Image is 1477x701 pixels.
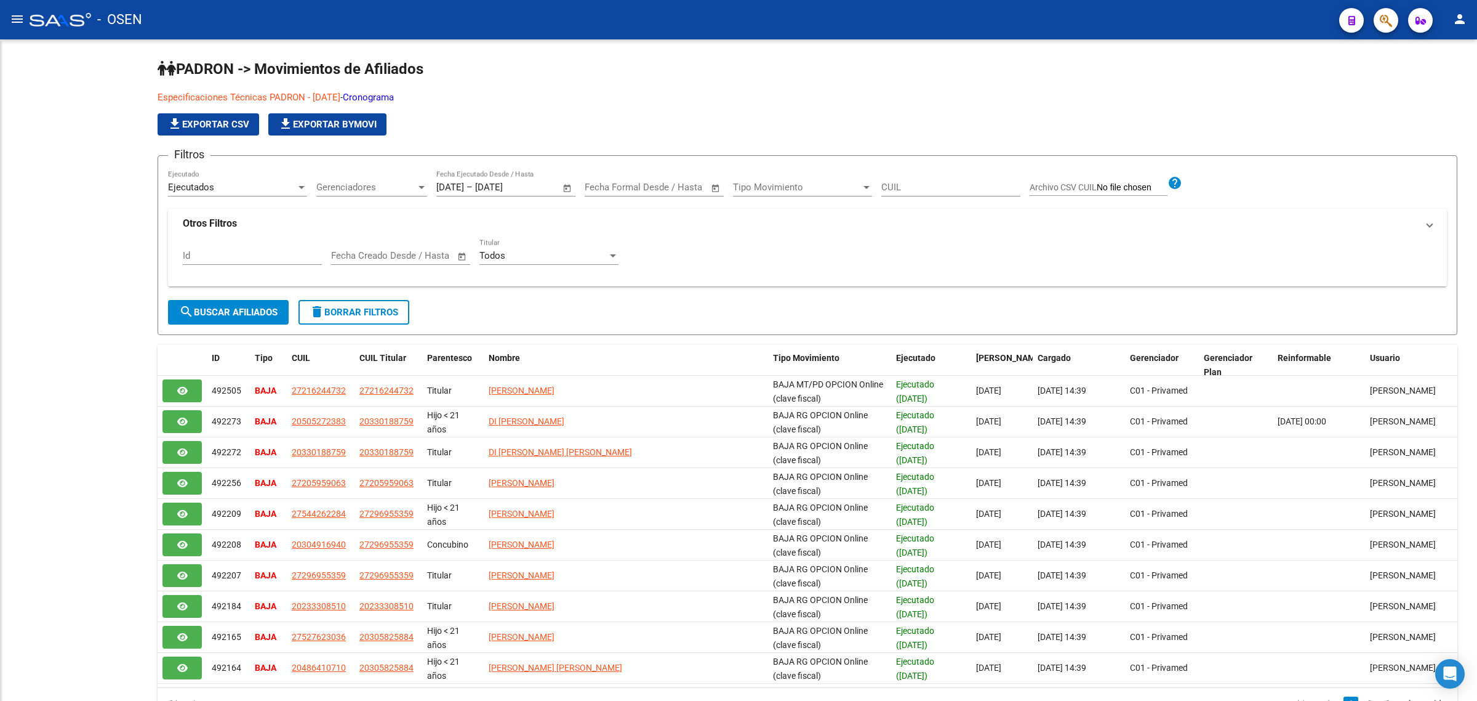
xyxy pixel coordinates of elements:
span: Titular [427,447,452,457]
span: CUIL [292,353,310,363]
span: Hijo < 21 años [427,626,460,650]
span: 27544262284 [292,509,346,519]
button: Open calendar [709,181,723,195]
span: Parentesco [427,353,472,363]
span: BAJA RG OPCION Online (clave fiscal) [773,626,868,650]
span: Ejecutado ([DATE]) [896,626,934,650]
span: Tipo Movimiento [773,353,839,363]
span: 20505272383 [292,416,346,426]
span: Borrar Filtros [310,307,398,318]
datatable-header-cell: Parentesco [422,345,484,386]
span: Ejecutado ([DATE]) [896,657,934,681]
span: Archivo CSV CUIL [1030,182,1097,192]
span: 27205959063 [292,478,346,488]
span: Hijo < 21 años [427,503,460,527]
mat-icon: search [179,304,194,319]
span: 20330188759 [292,447,346,457]
strong: BAJA [255,478,276,488]
span: [DATE] 14:39 [1038,540,1086,549]
span: 20305825884 [359,663,414,673]
span: [PERSON_NAME] [1370,601,1436,611]
strong: BAJA [255,632,276,642]
span: Cargado [1038,353,1071,363]
span: [PERSON_NAME] [1370,386,1436,395]
div: Open Intercom Messenger [1435,659,1465,689]
span: C01 - Privamed [1130,570,1188,580]
span: 492209 [212,509,241,519]
datatable-header-cell: Tipo [250,345,287,386]
div: Otros Filtros [168,238,1447,286]
input: Archivo CSV CUIL [1097,182,1167,193]
span: 492256 [212,478,241,488]
span: ID [212,353,220,363]
span: C01 - Privamed [1130,663,1188,673]
span: Ejecutado ([DATE]) [896,410,934,434]
strong: BAJA [255,447,276,457]
span: Reinformable [1278,353,1331,363]
strong: BAJA [255,386,276,395]
mat-icon: file_download [278,116,293,131]
mat-expansion-panel-header: Otros Filtros [168,209,1447,238]
h3: Filtros [168,146,210,163]
button: Exportar Bymovi [268,113,386,136]
span: [PERSON_NAME] [489,632,554,642]
span: BAJA RG OPCION Online (clave fiscal) [773,657,868,681]
span: Gerenciadores [316,182,416,193]
input: Fecha inicio [331,250,381,261]
span: 20486410710 [292,663,346,673]
span: [PERSON_NAME] [489,509,554,519]
span: [DATE] [976,416,1001,426]
span: [PERSON_NAME] [489,478,554,488]
span: Todos [479,250,505,261]
strong: BAJA [255,509,276,519]
span: [PERSON_NAME] [PERSON_NAME] [489,663,622,673]
strong: BAJA [255,663,276,673]
span: C01 - Privamed [1130,447,1188,457]
span: Titular [427,478,452,488]
strong: BAJA [255,540,276,549]
button: Open calendar [561,181,575,195]
span: DI [PERSON_NAME] [489,416,564,426]
span: Ejecutado ([DATE]) [896,503,934,527]
span: C01 - Privamed [1130,509,1188,519]
span: C01 - Privamed [1130,478,1188,488]
span: [DATE] 14:39 [1038,509,1086,519]
datatable-header-cell: Nombre [484,345,768,386]
datatable-header-cell: Usuario [1365,345,1457,386]
span: 20330188759 [359,447,414,457]
input: Fecha fin [646,182,705,193]
input: Fecha fin [392,250,452,261]
span: 492272 [212,447,241,457]
span: 492273 [212,416,241,426]
span: 27296955359 [359,570,414,580]
span: C01 - Privamed [1130,416,1188,426]
span: [DATE] [976,663,1001,673]
span: 492165 [212,632,241,642]
span: [DATE] [976,601,1001,611]
span: 492207 [212,570,241,580]
span: [DATE] [976,478,1001,488]
span: PADRON -> Movimientos de Afiliados [158,60,423,78]
span: Tipo Movimiento [733,182,861,193]
span: 20233308510 [359,601,414,611]
span: Buscar Afiliados [179,307,278,318]
span: [DATE] 14:39 [1038,570,1086,580]
span: Ejecutado ([DATE]) [896,564,934,588]
span: [PERSON_NAME] [489,386,554,395]
span: BAJA RG OPCION Online (clave fiscal) [773,564,868,588]
span: Titular [427,570,452,580]
datatable-header-cell: ID [207,345,250,386]
span: [DATE] [976,386,1001,395]
span: 492208 [212,540,241,549]
button: Open calendar [455,249,470,264]
span: 20330188759 [359,416,414,426]
mat-icon: help [1167,176,1182,190]
strong: BAJA [255,416,276,426]
span: C01 - Privamed [1130,386,1188,395]
span: [DATE] 14:39 [1038,601,1086,611]
button: Buscar Afiliados [168,300,289,325]
span: Tipo [255,353,273,363]
span: 27296955359 [359,540,414,549]
mat-icon: file_download [167,116,182,131]
span: BAJA RG OPCION Online (clave fiscal) [773,533,868,557]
